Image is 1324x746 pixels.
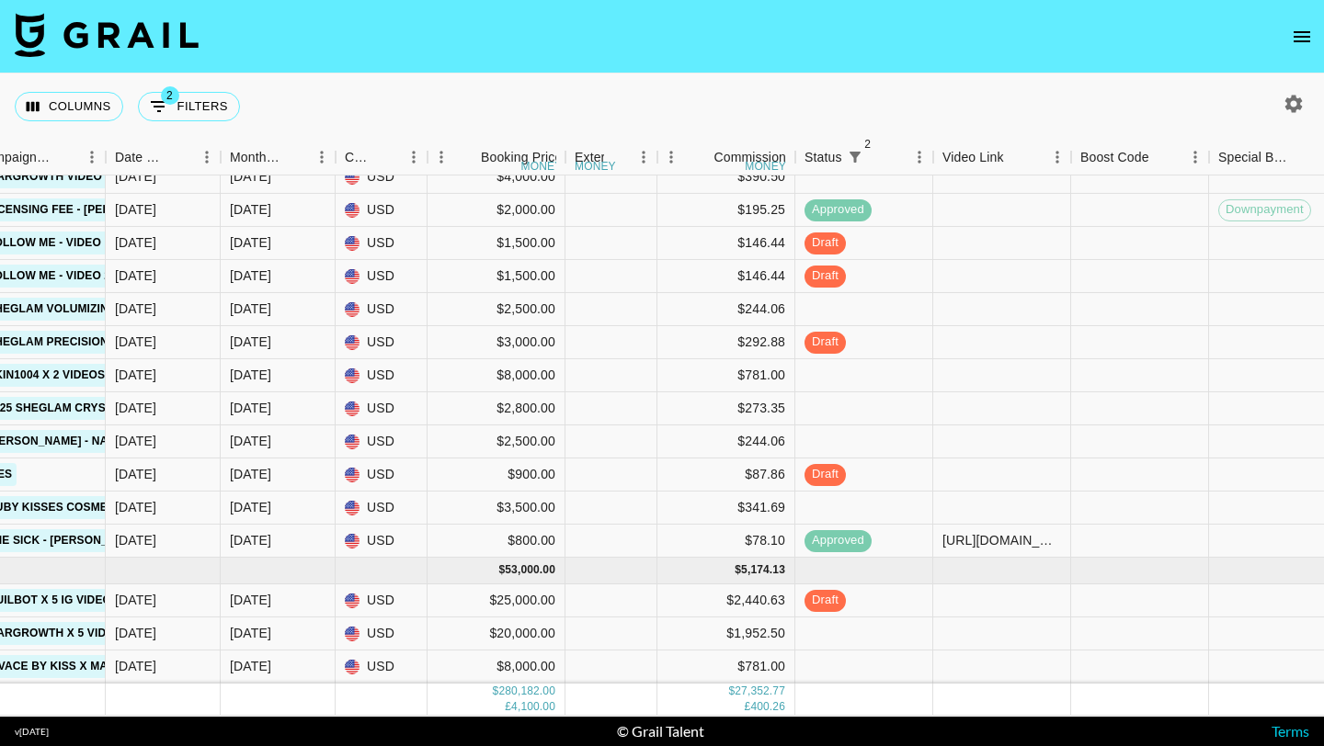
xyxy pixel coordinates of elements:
div: 7/23/2025 [115,432,156,450]
div: Aug '25 [230,465,271,483]
div: $781.00 [657,650,795,684]
button: Menu [428,143,455,171]
div: $2,500.00 [428,425,565,458]
div: Aug '25 [230,266,271,285]
div: $781.00 [657,359,795,392]
div: Sep '25 [230,591,271,609]
div: May '25 [230,690,271,708]
div: USD [336,492,428,525]
div: $ [498,562,505,578]
button: Menu [1181,143,1209,171]
button: Sort [374,144,400,170]
div: USD [336,684,428,717]
img: Grail Talent [15,13,199,57]
button: Sort [1004,144,1030,170]
div: $1,500.00 [428,227,565,260]
div: $390.50 [657,161,795,194]
div: 8/11/2025 [115,531,156,549]
button: Sort [282,144,308,170]
div: USD [336,227,428,260]
div: © Grail Talent [617,722,704,740]
div: $341.69 [657,492,795,525]
div: $2,440.63 [657,584,795,617]
div: 5,174.13 [741,562,785,578]
button: Sort [52,144,78,170]
div: Aug '25 [230,300,271,318]
div: money [521,161,563,172]
div: 7/30/2025 [115,498,156,516]
span: draft [805,466,846,483]
div: $48,500.00 [428,684,565,717]
div: Aug '25 [230,498,271,516]
div: Sep '25 [230,624,271,642]
button: Sort [1294,144,1319,170]
div: $146.44 [657,227,795,260]
div: 2/10/2025 [115,624,156,642]
div: Aug '25 [230,432,271,450]
span: approved [805,691,872,708]
div: USD [336,458,428,492]
span: draft [805,333,846,351]
button: Menu [630,143,657,171]
div: Aug '25 [230,366,271,384]
div: Video Link [933,140,1071,175]
button: Sort [455,144,481,170]
button: Sort [868,144,894,170]
div: Boost Code [1080,140,1149,175]
div: Sep '25 [230,657,271,675]
button: open drawer [1284,18,1320,55]
div: USD [336,525,428,558]
div: Special Booking Type [1218,140,1294,175]
span: 2 [161,86,179,105]
div: 3/15/2025 [115,657,156,675]
div: USD [336,617,428,650]
span: approved [805,201,872,219]
div: Aug '25 [230,531,271,549]
button: Menu [906,143,933,171]
button: Menu [400,143,428,171]
div: $78.10 [657,525,795,558]
div: USD [336,293,428,326]
button: Sort [167,144,193,170]
div: Month Due [221,140,336,175]
div: Boost Code [1071,140,1209,175]
button: Menu [308,143,336,171]
div: Aug '25 [230,167,271,186]
button: Select columns [15,92,123,121]
a: Terms [1272,722,1309,740]
div: USD [336,425,428,458]
span: Downpayment [1219,201,1310,219]
div: https://www.tiktok.com/@kamedwards_/video/7506708481089490207?lang=en [942,690,1061,708]
div: Currency [345,140,374,175]
div: $292.88 [657,326,795,359]
div: USD [336,392,428,425]
span: draft [805,592,846,609]
div: Currency [336,140,428,175]
div: Status [805,140,842,175]
div: $273.35 [657,392,795,425]
button: Show filters [842,144,868,170]
div: 6/9/2025 [115,399,156,417]
div: 8/11/2025 [115,200,156,219]
div: v [DATE] [15,726,49,738]
span: 2 [859,135,877,153]
div: USD [336,359,428,392]
div: $2,800.00 [428,392,565,425]
div: https://www.tiktok.com/@talishagrobler/video/7535874788116434232?_r=1&_t=ZS-8ygO3NmEMcB [942,531,1061,549]
span: approved [805,532,872,549]
div: Month Due [230,140,282,175]
div: Aug '25 [230,200,271,219]
div: 5/20/2025 [115,690,156,708]
div: $1,500.00 [428,260,565,293]
button: Show filters [138,92,240,121]
div: USD [336,326,428,359]
div: $20,000.00 [428,617,565,650]
div: Date Created [115,140,167,175]
span: draft [805,267,846,285]
div: 2/10/2025 [115,591,156,609]
div: Booking Price [481,140,562,175]
button: Menu [193,143,221,171]
div: $800.00 [428,525,565,558]
div: Status [795,140,933,175]
button: Sort [604,144,630,170]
